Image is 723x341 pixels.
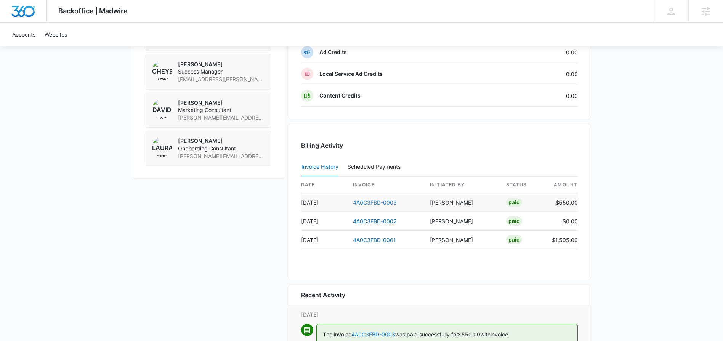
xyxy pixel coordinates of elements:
a: 4A0C3FBD-0002 [353,218,396,224]
a: 4A0C3FBD-0003 [351,331,395,338]
p: Ad Credits [319,48,347,56]
div: Paid [506,235,522,244]
td: $550.00 [546,193,578,212]
td: 0.00 [497,42,578,63]
td: $0.00 [546,212,578,231]
th: status [500,177,546,193]
img: David Slater [152,99,172,119]
td: [DATE] [301,231,347,249]
p: Content Credits [319,92,361,99]
td: [PERSON_NAME] [424,212,500,231]
div: Paid [506,198,522,207]
a: Accounts [8,23,40,46]
td: [PERSON_NAME] [424,231,500,249]
h6: Recent Activity [301,290,345,299]
th: amount [546,177,578,193]
p: [PERSON_NAME] [178,99,265,107]
th: Initiated By [424,177,500,193]
p: [DATE] [301,311,578,319]
span: Marketing Consultant [178,106,265,114]
span: was paid successfully for [395,331,458,338]
span: [EMAIL_ADDRESS][PERSON_NAME][DOMAIN_NAME] [178,75,265,83]
img: Cheyenne von Hoene [152,61,172,80]
td: 0.00 [497,85,578,107]
td: $1,595.00 [546,231,578,249]
td: [PERSON_NAME] [424,193,500,212]
span: Onboarding Consultant [178,145,265,152]
span: [PERSON_NAME][EMAIL_ADDRESS][PERSON_NAME][DOMAIN_NAME] [178,114,265,122]
td: 0.00 [497,63,578,85]
span: Success Manager [178,68,265,75]
a: Websites [40,23,72,46]
th: invoice [347,177,424,193]
div: Paid [506,216,522,226]
a: 4A0C3FBD-0003 [353,199,397,206]
td: [DATE] [301,212,347,231]
p: Local Service Ad Credits [319,70,383,78]
span: The invoice [323,331,351,338]
span: $550.00 [458,331,480,338]
button: Invoice History [301,158,338,176]
h3: Billing Activity [301,141,578,150]
span: Backoffice | Madwire [58,7,128,15]
div: Scheduled Payments [348,164,404,170]
th: date [301,177,347,193]
span: invoice. [491,331,510,338]
a: 4A0C3FBD-0001 [353,237,396,243]
span: with [480,331,491,338]
p: [PERSON_NAME] [178,137,265,145]
img: Laura Streeter [152,137,172,157]
p: [PERSON_NAME] [178,61,265,68]
td: [DATE] [301,193,347,212]
span: [PERSON_NAME][EMAIL_ADDRESS][PERSON_NAME][DOMAIN_NAME] [178,152,265,160]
